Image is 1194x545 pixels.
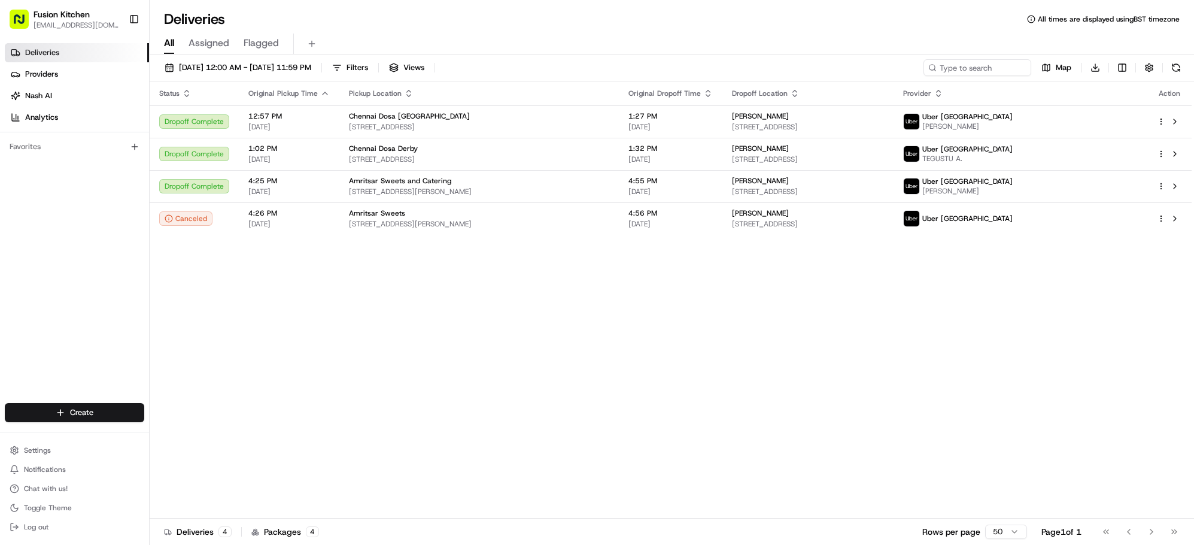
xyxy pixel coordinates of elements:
[5,442,144,459] button: Settings
[248,187,330,196] span: [DATE]
[218,526,232,537] div: 4
[922,122,1013,131] span: [PERSON_NAME]
[24,522,48,532] span: Log out
[5,403,144,422] button: Create
[628,219,713,229] span: [DATE]
[34,20,119,30] button: [EMAIL_ADDRESS][DOMAIN_NAME]
[922,154,1013,163] span: TEGUSTU A.
[628,89,701,98] span: Original Dropoff Time
[251,526,319,538] div: Packages
[349,219,609,229] span: [STREET_ADDRESS][PERSON_NAME]
[1036,59,1077,76] button: Map
[248,155,330,164] span: [DATE]
[248,176,330,186] span: 4:25 PM
[628,208,713,218] span: 4:56 PM
[1157,89,1182,98] div: Action
[922,112,1013,122] span: Uber [GEOGRAPHIC_DATA]
[34,8,90,20] button: Fusion Kitchen
[306,526,319,537] div: 4
[327,59,373,76] button: Filters
[5,519,144,535] button: Log out
[403,62,424,73] span: Views
[904,178,919,194] img: uber-new-logo.jpeg
[349,155,609,164] span: [STREET_ADDRESS]
[732,176,789,186] span: [PERSON_NAME]
[904,114,919,129] img: uber-new-logo.jpeg
[159,89,180,98] span: Status
[5,499,144,516] button: Toggle Theme
[732,208,789,218] span: [PERSON_NAME]
[164,526,232,538] div: Deliveries
[732,111,789,121] span: [PERSON_NAME]
[25,112,58,123] span: Analytics
[628,187,713,196] span: [DATE]
[903,89,931,98] span: Provider
[24,465,66,474] span: Notifications
[1168,59,1184,76] button: Refresh
[5,65,149,84] a: Providers
[922,186,1013,196] span: [PERSON_NAME]
[248,208,330,218] span: 4:26 PM
[189,36,229,50] span: Assigned
[1041,526,1081,538] div: Page 1 of 1
[1056,62,1071,73] span: Map
[25,69,58,80] span: Providers
[732,187,884,196] span: [STREET_ADDRESS]
[5,137,144,156] div: Favorites
[248,219,330,229] span: [DATE]
[628,111,713,121] span: 1:27 PM
[732,122,884,132] span: [STREET_ADDRESS]
[159,59,317,76] button: [DATE] 12:00 AM - [DATE] 11:59 PM
[628,122,713,132] span: [DATE]
[384,59,430,76] button: Views
[24,484,68,493] span: Chat with us!
[922,214,1013,223] span: Uber [GEOGRAPHIC_DATA]
[5,5,124,34] button: Fusion Kitchen[EMAIL_ADDRESS][DOMAIN_NAME]
[347,62,368,73] span: Filters
[1038,14,1180,24] span: All times are displayed using BST timezone
[922,177,1013,186] span: Uber [GEOGRAPHIC_DATA]
[179,62,311,73] span: [DATE] 12:00 AM - [DATE] 11:59 PM
[904,211,919,226] img: uber-new-logo.jpeg
[70,407,93,418] span: Create
[24,446,51,455] span: Settings
[5,86,149,105] a: Nash AI
[922,526,980,538] p: Rows per page
[349,89,402,98] span: Pickup Location
[164,36,174,50] span: All
[349,122,609,132] span: [STREET_ADDRESS]
[248,122,330,132] span: [DATE]
[732,155,884,164] span: [STREET_ADDRESS]
[5,108,149,127] a: Analytics
[904,146,919,162] img: uber-new-logo.jpeg
[248,144,330,153] span: 1:02 PM
[628,144,713,153] span: 1:32 PM
[628,176,713,186] span: 4:55 PM
[25,47,59,58] span: Deliveries
[349,176,451,186] span: Amritsar Sweets and Catering
[25,90,52,101] span: Nash AI
[349,187,609,196] span: [STREET_ADDRESS][PERSON_NAME]
[923,59,1031,76] input: Type to search
[5,461,144,478] button: Notifications
[244,36,279,50] span: Flagged
[732,219,884,229] span: [STREET_ADDRESS]
[732,144,789,153] span: [PERSON_NAME]
[732,89,788,98] span: Dropoff Location
[159,211,212,226] button: Canceled
[349,144,418,153] span: Chennai Dosa Derby
[922,144,1013,154] span: Uber [GEOGRAPHIC_DATA]
[24,503,72,513] span: Toggle Theme
[5,43,149,62] a: Deliveries
[164,10,225,29] h1: Deliveries
[628,155,713,164] span: [DATE]
[5,480,144,497] button: Chat with us!
[349,208,405,218] span: Amritsar Sweets
[248,89,318,98] span: Original Pickup Time
[349,111,470,121] span: Chennai Dosa [GEOGRAPHIC_DATA]
[248,111,330,121] span: 12:57 PM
